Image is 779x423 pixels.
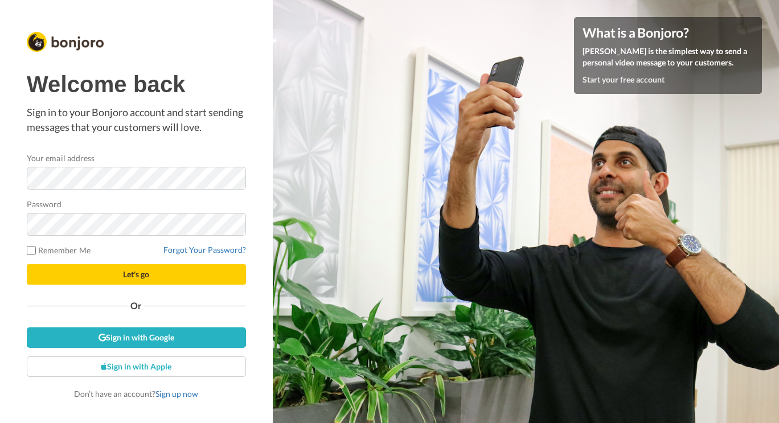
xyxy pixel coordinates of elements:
p: [PERSON_NAME] is the simplest way to send a personal video message to your customers. [583,46,753,68]
span: Or [128,302,144,310]
a: Sign in with Google [27,327,246,348]
p: Sign in to your Bonjoro account and start sending messages that your customers will love. [27,105,246,134]
span: Let's go [123,269,149,279]
a: Sign in with Apple [27,356,246,377]
button: Let's go [27,264,246,285]
label: Remember Me [27,244,91,256]
label: Your email address [27,152,95,164]
input: Remember Me [27,246,36,255]
a: Forgot Your Password? [163,245,246,254]
label: Password [27,198,62,210]
span: Don’t have an account? [74,389,198,399]
a: Sign up now [155,389,198,399]
a: Start your free account [583,75,665,84]
h1: Welcome back [27,72,246,97]
h4: What is a Bonjoro? [583,26,753,40]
